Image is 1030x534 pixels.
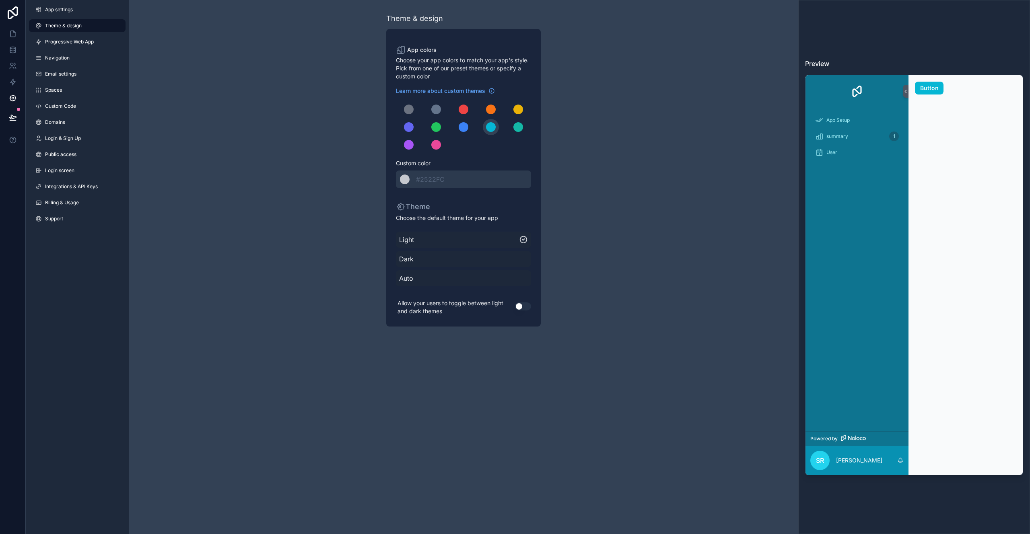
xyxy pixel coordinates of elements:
a: User [810,145,904,160]
span: SR [816,456,824,465]
span: Choose your app colors to match your app's style. Pick from one of our preset themes or specify a... [396,56,531,80]
span: Custom Code [45,103,76,109]
a: App Setup [810,113,904,127]
span: Choose the default theme for your app [396,214,531,222]
span: Custom color [396,159,525,167]
span: App Setup [826,117,850,123]
div: scrollable content [805,107,908,431]
h3: Preview [805,59,1023,68]
p: Theme [396,201,430,212]
span: Integrations & API Keys [45,183,98,190]
span: Email settings [45,71,76,77]
a: Support [29,212,126,225]
span: Light [399,235,519,244]
img: App logo [851,85,863,98]
span: summary [826,133,848,140]
a: summary1 [810,129,904,144]
span: Theme & design [45,23,82,29]
a: Theme & design [29,19,126,32]
a: Spaces [29,84,126,97]
span: Billing & Usage [45,199,79,206]
span: Login screen [45,167,74,174]
a: Public access [29,148,126,161]
a: Integrations & API Keys [29,180,126,193]
a: App settings [29,3,126,16]
span: Progressive Web App [45,39,94,45]
a: Navigation [29,51,126,64]
span: App settings [45,6,73,13]
span: Support [45,216,63,222]
span: App colors [407,46,437,54]
span: Dark [399,254,528,264]
a: Powered by [805,431,908,446]
div: 1 [889,131,899,141]
a: Login & Sign Up [29,132,126,145]
span: Learn more about custom themes [396,87,485,95]
a: Email settings [29,68,126,80]
a: Learn more about custom themes [396,87,495,95]
span: Navigation [45,55,70,61]
button: Button [915,82,943,94]
span: Login & Sign Up [45,135,81,142]
p: [PERSON_NAME] [836,456,882,464]
span: Public access [45,151,76,158]
span: Auto [399,273,528,283]
span: Spaces [45,87,62,93]
span: Powered by [810,435,838,442]
span: Domains [45,119,65,125]
a: Progressive Web App [29,35,126,48]
a: Domains [29,116,126,129]
a: Custom Code [29,100,126,113]
span: #2522FC [416,175,445,183]
a: Login screen [29,164,126,177]
a: Billing & Usage [29,196,126,209]
div: Theme & design [386,13,443,24]
p: Allow your users to toggle between light and dark themes [396,298,515,317]
span: User [826,149,837,156]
